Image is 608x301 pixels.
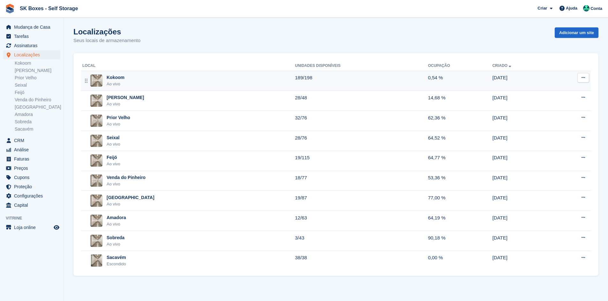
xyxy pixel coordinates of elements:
td: 64,77 % [428,151,492,171]
a: menu [3,173,60,182]
div: Kokoom [107,74,124,81]
a: Kokoom [15,60,60,66]
div: Ao vivo [107,221,126,227]
a: [PERSON_NAME] [15,68,60,74]
td: 32/76 [295,111,428,131]
td: 189/198 [295,71,428,91]
a: SK Boxes - Self Storage [17,3,80,14]
img: Imagem do site Feijó [90,154,102,167]
td: 19/115 [295,151,428,171]
img: Imagem do site Seixal [90,135,102,147]
a: menu [3,201,60,210]
td: [DATE] [492,191,552,211]
td: [DATE] [492,151,552,171]
td: 64,19 % [428,211,492,231]
div: Ao vivo [107,141,120,147]
div: Ao vivo [107,121,130,127]
a: menu [3,145,60,154]
a: menu [3,154,60,163]
a: menu [3,164,60,173]
img: Imagem do site Sobreda [90,235,102,247]
div: Amadora [107,214,126,221]
td: 3/43 [295,231,428,251]
span: Loja online [14,223,52,232]
td: 28/76 [295,131,428,151]
div: [PERSON_NAME] [107,94,144,101]
img: Imagem do site Sacavém [91,254,102,267]
td: 0,54 % [428,71,492,91]
span: Configurações [14,191,52,200]
td: 28/48 [295,91,428,111]
img: Imagem do site Setúbal [90,195,102,207]
span: Assinaturas [14,41,52,50]
a: Criado [492,63,513,68]
span: Capital [14,201,52,210]
img: Imagem do site Kokoom [90,75,102,87]
a: Prior Velho [15,75,60,81]
span: Vitrine [6,215,64,221]
td: 77,00 % [428,191,492,211]
div: Prior Velho [107,114,130,121]
td: 12/63 [295,211,428,231]
img: Imagem do site Amadora II [90,95,102,107]
a: Sacavém [15,126,60,132]
div: Sobreda [107,234,124,241]
a: menu [3,32,60,41]
td: 53,36 % [428,171,492,191]
img: stora-icon-8386f47178a22dfd0bd8f6a31ec36ba5ce8667c1dd55bd0f319d3a0aa187defe.svg [5,4,15,13]
a: [GEOGRAPHIC_DATA] [15,104,60,110]
span: Faturas [14,154,52,163]
span: Proteção [14,182,52,191]
span: CRM [14,136,52,145]
div: Ao vivo [107,241,124,247]
th: Unidades disponíveis [295,61,428,71]
th: Local [81,61,295,71]
td: 18/77 [295,171,428,191]
div: Escondido [107,261,126,267]
h1: Localizações [73,27,140,36]
a: menu [3,136,60,145]
img: Imagem do site Prior Velho [90,115,102,127]
span: Preços [14,164,52,173]
a: Venda do Pinheiro [15,97,60,103]
img: SK Boxes - Comercial [583,5,589,11]
span: Tarefas [14,32,52,41]
a: menu [3,191,60,200]
span: Mudança de Casa [14,23,52,32]
td: [DATE] [492,131,552,151]
td: 64,52 % [428,131,492,151]
a: menu [3,41,60,50]
td: 62,36 % [428,111,492,131]
td: [DATE] [492,71,552,91]
a: Loja de pré-visualização [53,224,60,231]
a: menu [3,223,60,232]
div: Ao vivo [107,201,154,207]
span: Criar [537,5,547,11]
a: Amadora [15,111,60,118]
td: [DATE] [492,231,552,251]
td: 90,18 % [428,231,492,251]
a: Feijó [15,90,60,96]
div: Ao vivo [107,101,144,107]
span: Localizações [14,50,52,59]
div: Ao vivo [107,161,120,167]
a: Seixal [15,82,60,88]
div: Feijó [107,154,120,161]
div: Venda do Pinheiro [107,174,146,181]
td: 19/87 [295,191,428,211]
td: [DATE] [492,91,552,111]
div: Ao vivo [107,181,146,187]
td: [DATE] [492,251,552,270]
span: Ajuda [566,5,577,11]
td: 38/38 [295,251,428,270]
td: [DATE] [492,211,552,231]
td: [DATE] [492,171,552,191]
img: Imagem do site Amadora [90,215,102,227]
div: Seixal [107,134,120,141]
th: Ocupação [428,61,492,71]
a: menu [3,182,60,191]
span: Conta [590,5,602,12]
a: Sobreda [15,119,60,125]
td: 14,68 % [428,91,492,111]
a: menu [3,23,60,32]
